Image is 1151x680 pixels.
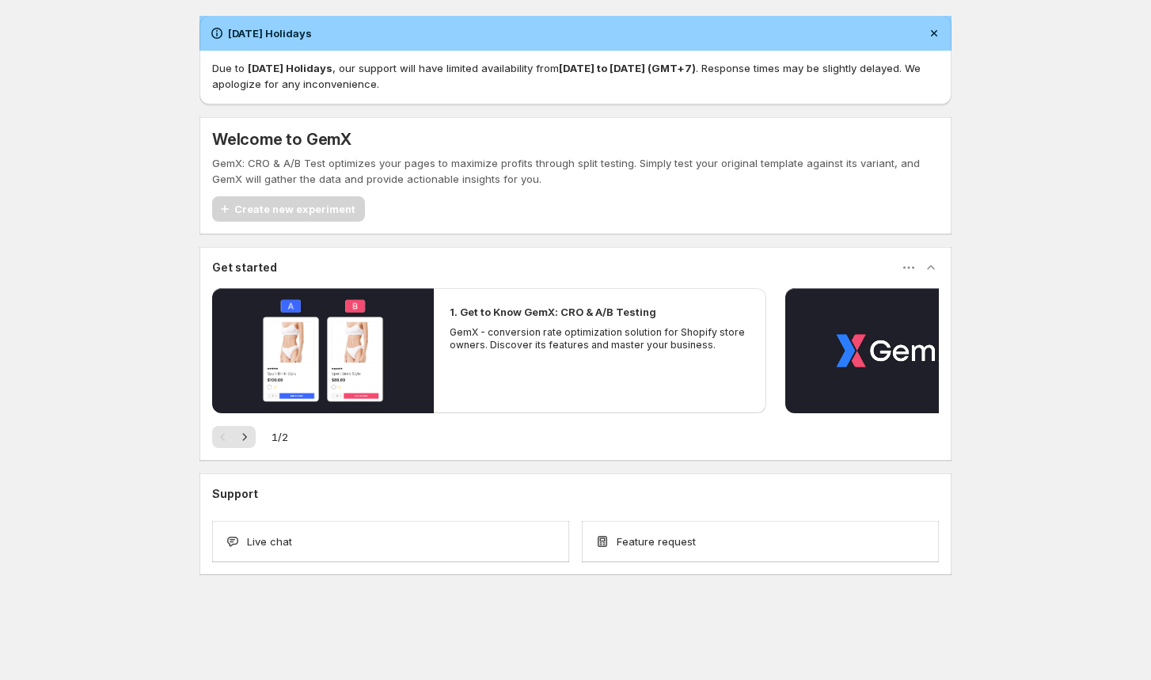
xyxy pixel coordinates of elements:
h5: Welcome to GemX [212,130,351,149]
p: GemX: CRO & A/B Test optimizes your pages to maximize profits through split testing. Simply test ... [212,155,939,187]
p: GemX - conversion rate optimization solution for Shopify store owners. Discover its features and ... [450,326,750,351]
h3: Support [212,486,258,502]
span: Live chat [247,534,292,549]
p: Due to , our support will have limited availability from . Response times may be slightly delayed... [212,60,939,92]
h2: 1. Get to Know GemX: CRO & A/B Testing [450,304,656,320]
strong: [DATE] to [DATE] (GMT+7) [559,62,696,74]
strong: [DATE] Holidays [248,62,332,74]
span: 1 / 2 [272,429,288,445]
span: Feature request [617,534,696,549]
h2: [DATE] Holidays [228,25,312,41]
h3: Get started [212,260,277,275]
